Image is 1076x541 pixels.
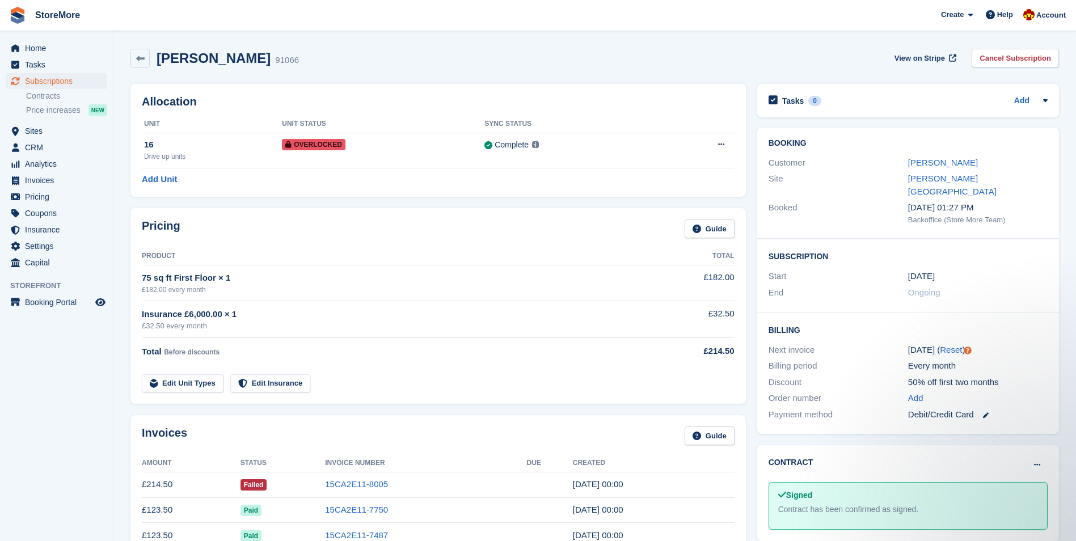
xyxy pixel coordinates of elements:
[142,374,223,393] a: Edit Unit Types
[142,95,735,108] h2: Allocation
[769,324,1048,335] h2: Billing
[142,454,240,472] th: Amount
[142,472,240,497] td: £214.50
[142,173,177,186] a: Add Unit
[25,255,93,270] span: Capital
[894,53,945,64] span: View on Stripe
[908,158,978,167] a: [PERSON_NAME]
[31,6,85,24] a: StoreMore
[1014,95,1029,108] a: Add
[282,115,484,133] th: Unit Status
[6,222,107,238] a: menu
[769,172,908,198] div: Site
[6,140,107,155] a: menu
[6,294,107,310] a: menu
[144,151,282,162] div: Drive up units
[643,345,734,358] div: £214.50
[908,174,997,196] a: [PERSON_NAME][GEOGRAPHIC_DATA]
[325,530,388,540] a: 15CA2E11-7487
[573,530,623,540] time: 2025-07-10 23:00:14 UTC
[769,139,1048,148] h2: Booking
[240,505,261,516] span: Paid
[142,247,643,265] th: Product
[908,201,1048,214] div: [DATE] 01:27 PM
[769,457,813,468] h2: Contract
[782,96,804,106] h2: Tasks
[1023,9,1035,20] img: Store More Team
[25,73,93,89] span: Subscriptions
[997,9,1013,20] span: Help
[6,123,107,139] a: menu
[778,489,1038,501] div: Signed
[532,141,539,148] img: icon-info-grey-7440780725fd019a000dd9b08b2336e03edf1995a4989e88bcd33f0948082b44.svg
[769,392,908,405] div: Order number
[908,392,923,405] a: Add
[527,454,573,472] th: Due
[25,40,93,56] span: Home
[157,50,271,66] h2: [PERSON_NAME]
[88,104,107,116] div: NEW
[144,138,282,151] div: 16
[643,301,734,338] td: £32.50
[769,270,908,283] div: Start
[643,265,734,301] td: £182.00
[25,140,93,155] span: CRM
[9,7,26,24] img: stora-icon-8386f47178a22dfd0bd8f6a31ec36ba5ce8667c1dd55bd0f319d3a0aa187defe.svg
[25,57,93,73] span: Tasks
[240,479,267,491] span: Failed
[25,222,93,238] span: Insurance
[908,408,1048,421] div: Debit/Credit Card
[972,49,1059,67] a: Cancel Subscription
[26,91,107,102] a: Contracts
[142,272,643,285] div: 75 sq ft First Floor × 1
[275,54,299,67] div: 91066
[769,408,908,421] div: Payment method
[25,294,93,310] span: Booking Portal
[495,139,529,151] div: Complete
[685,426,735,445] a: Guide
[25,205,93,221] span: Coupons
[164,348,220,356] span: Before discounts
[240,454,326,472] th: Status
[25,156,93,172] span: Analytics
[643,247,734,265] th: Total
[908,214,1048,226] div: Backoffice (Store More Team)
[908,270,935,283] time: 2025-07-10 23:00:00 UTC
[940,345,962,354] a: Reset
[573,505,623,514] time: 2025-08-10 23:00:46 UTC
[769,157,908,170] div: Customer
[282,139,345,150] span: Overlocked
[6,255,107,270] a: menu
[10,280,113,291] span: Storefront
[25,172,93,188] span: Invoices
[25,189,93,205] span: Pricing
[769,376,908,389] div: Discount
[908,376,1048,389] div: 50% off first two months
[142,219,180,238] h2: Pricing
[325,454,526,472] th: Invoice Number
[142,346,162,356] span: Total
[6,205,107,221] a: menu
[778,504,1038,515] div: Contract has been confirmed as signed.
[908,344,1048,357] div: [DATE] ( )
[25,123,93,139] span: Sites
[808,96,821,106] div: 0
[26,105,81,116] span: Price increases
[769,250,1048,261] h2: Subscription
[142,497,240,523] td: £123.50
[890,49,959,67] a: View on Stripe
[142,308,643,321] div: Insurance £6,000.00 × 1
[6,156,107,172] a: menu
[6,172,107,188] a: menu
[230,374,311,393] a: Edit Insurance
[325,479,388,489] a: 15CA2E11-8005
[573,479,623,489] time: 2025-09-10 23:00:52 UTC
[484,115,659,133] th: Sync Status
[685,219,735,238] a: Guide
[142,426,187,445] h2: Invoices
[769,360,908,373] div: Billing period
[573,454,735,472] th: Created
[6,57,107,73] a: menu
[1036,10,1066,21] span: Account
[963,345,973,356] div: Tooltip anchor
